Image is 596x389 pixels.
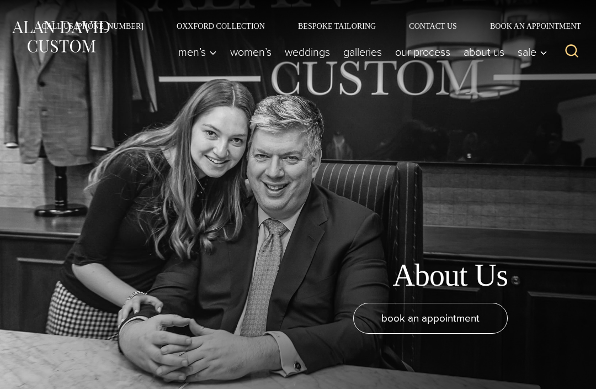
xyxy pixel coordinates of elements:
[178,46,217,57] span: Men’s
[278,41,337,63] a: weddings
[558,39,585,65] button: View Search Form
[223,41,278,63] a: Women’s
[389,41,457,63] a: Our Process
[337,41,389,63] a: Galleries
[473,22,585,30] a: Book an Appointment
[281,22,392,30] a: Bespoke Tailoring
[392,257,508,294] h1: About Us
[25,22,585,30] nav: Secondary Navigation
[160,22,281,30] a: Oxxford Collection
[457,41,511,63] a: About Us
[172,41,553,63] nav: Primary Navigation
[11,18,110,55] img: Alan David Custom
[381,310,480,326] span: book an appointment
[518,46,547,57] span: Sale
[353,303,508,334] a: book an appointment
[25,22,160,30] a: Call Us [PHONE_NUMBER]
[392,22,473,30] a: Contact Us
